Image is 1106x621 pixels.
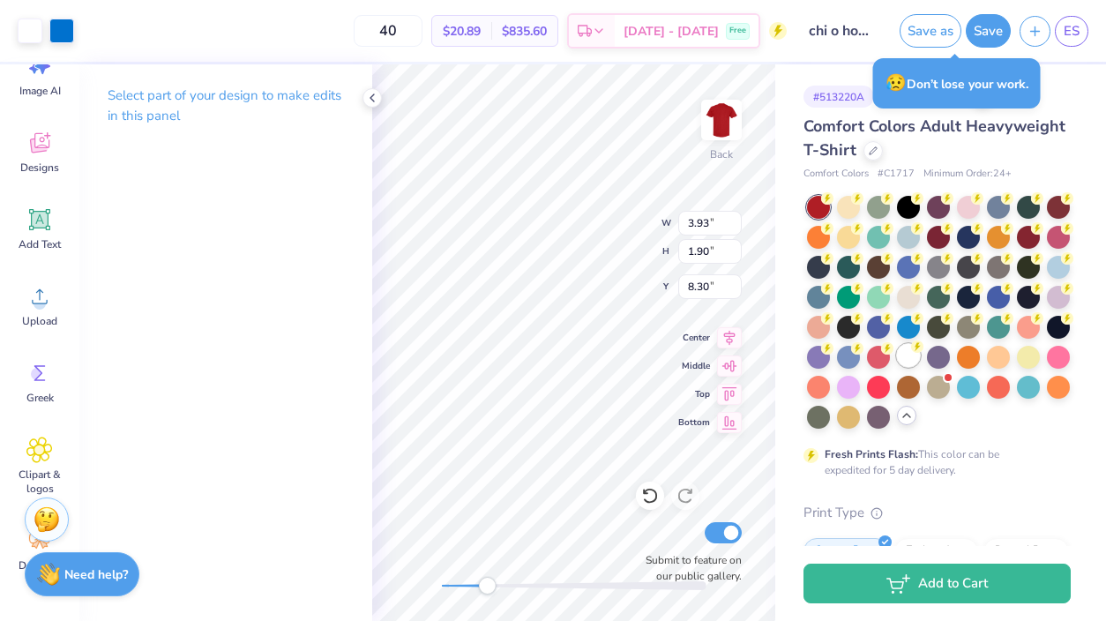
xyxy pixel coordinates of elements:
div: Screen Print [803,538,889,565]
strong: Need help? [64,566,128,583]
img: Back [704,102,739,138]
span: ES [1064,21,1080,41]
div: This color can be expedited for 5 day delivery. [825,446,1042,478]
button: Save [966,14,1011,48]
span: Center [678,331,710,345]
span: # C1717 [878,167,915,182]
span: Designs [20,161,59,175]
p: Select part of your design to make edits in this panel [108,86,344,126]
span: Minimum Order: 24 + [923,167,1012,182]
div: Accessibility label [478,577,496,595]
span: Greek [26,391,54,405]
button: Add to Cart [803,564,1071,603]
span: Decorate [19,558,61,572]
span: Bottom [678,415,710,430]
div: # 513220A [803,86,874,108]
span: Middle [678,359,710,373]
a: ES [1055,16,1088,47]
div: Don’t lose your work. [873,58,1041,108]
div: Back [710,146,733,162]
label: Submit to feature on our public gallery. [636,552,742,584]
strong: Fresh Prints Flash: [825,447,918,461]
span: Top [678,387,710,401]
input: Untitled Design [796,13,882,49]
span: Add Text [19,237,61,251]
div: Digital Print [983,538,1069,565]
span: Image AI [19,84,61,98]
span: 😥 [886,71,907,94]
span: Comfort Colors Adult Heavyweight T-Shirt [803,116,1065,161]
button: Save as [900,14,961,48]
input: – – [354,15,422,47]
span: [DATE] - [DATE] [624,22,719,41]
div: Print Type [803,503,1071,523]
div: Embroidery [894,538,978,565]
span: $835.60 [502,22,547,41]
span: Comfort Colors [803,167,869,182]
span: Free [729,25,746,37]
span: Upload [22,314,57,328]
span: $20.89 [443,22,481,41]
span: Clipart & logos [11,468,69,496]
